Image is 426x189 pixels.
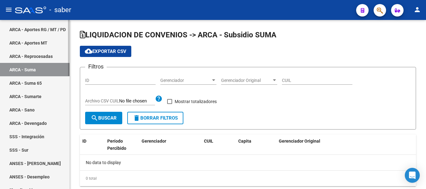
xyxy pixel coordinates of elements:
[80,135,105,155] datatable-header-cell: ID
[85,112,122,124] button: Buscar
[201,135,236,155] datatable-header-cell: CUIL
[85,47,92,55] mat-icon: cloud_download
[133,114,140,122] mat-icon: delete
[85,49,126,54] span: Exportar CSV
[91,115,117,121] span: Buscar
[238,139,251,144] span: Capita
[139,135,201,155] datatable-header-cell: Gerenciador
[85,98,119,103] span: Archivo CSV CUIL
[142,139,166,144] span: Gerenciador
[133,115,178,121] span: Borrar Filtros
[49,3,71,17] span: - saber
[160,78,211,83] span: Gerenciador
[80,46,131,57] button: Exportar CSV
[236,135,276,155] datatable-header-cell: Capita
[155,95,162,102] mat-icon: help
[276,135,416,155] datatable-header-cell: Gerenciador Original
[221,78,272,83] span: Gerenciador Original
[80,171,416,186] div: 0 total
[405,168,420,183] div: Open Intercom Messenger
[80,31,276,39] span: LIQUIDACION DE CONVENIOS -> ARCA - Subsidio SUMA
[204,139,213,144] span: CUIL
[107,139,126,151] span: Período Percibido
[82,139,86,144] span: ID
[279,139,320,144] span: Gerenciador Original
[127,112,183,124] button: Borrar Filtros
[5,6,12,13] mat-icon: menu
[414,6,421,13] mat-icon: person
[119,98,155,104] input: Archivo CSV CUIL
[175,98,217,105] span: Mostrar totalizadores
[85,62,107,71] h3: Filtros
[105,135,139,155] datatable-header-cell: Período Percibido
[80,155,416,170] div: No data to display
[91,114,98,122] mat-icon: search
